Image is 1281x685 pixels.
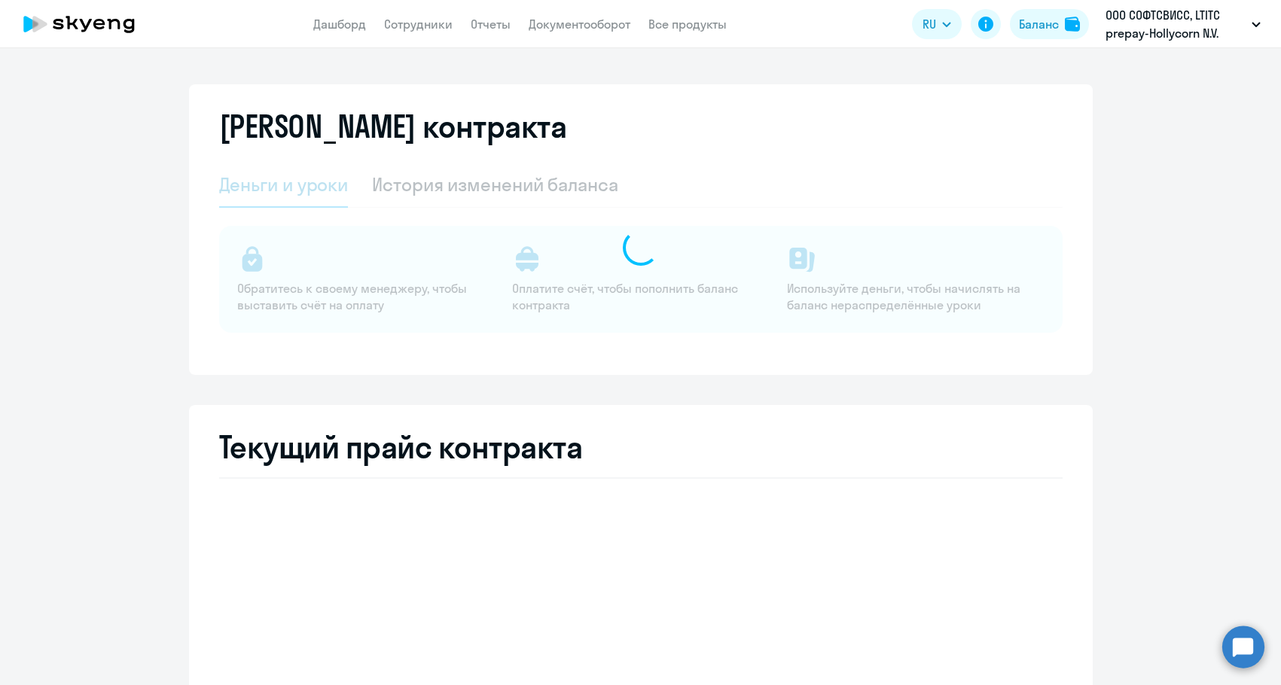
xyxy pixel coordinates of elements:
div: Баланс [1019,15,1059,33]
button: Балансbalance [1010,9,1089,39]
img: balance [1065,17,1080,32]
a: Все продукты [648,17,727,32]
a: Сотрудники [384,17,453,32]
h2: [PERSON_NAME] контракта [219,108,567,145]
p: ООО СОФТСВИСС, LTITC prepay-Hollycorn N.V. [1106,6,1246,42]
a: Дашборд [313,17,366,32]
h2: Текущий прайс контракта [219,429,1063,465]
button: ООО СОФТСВИСС, LTITC prepay-Hollycorn N.V. [1098,6,1268,42]
span: RU [923,15,936,33]
a: Документооборот [529,17,630,32]
button: RU [912,9,962,39]
a: Отчеты [471,17,511,32]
